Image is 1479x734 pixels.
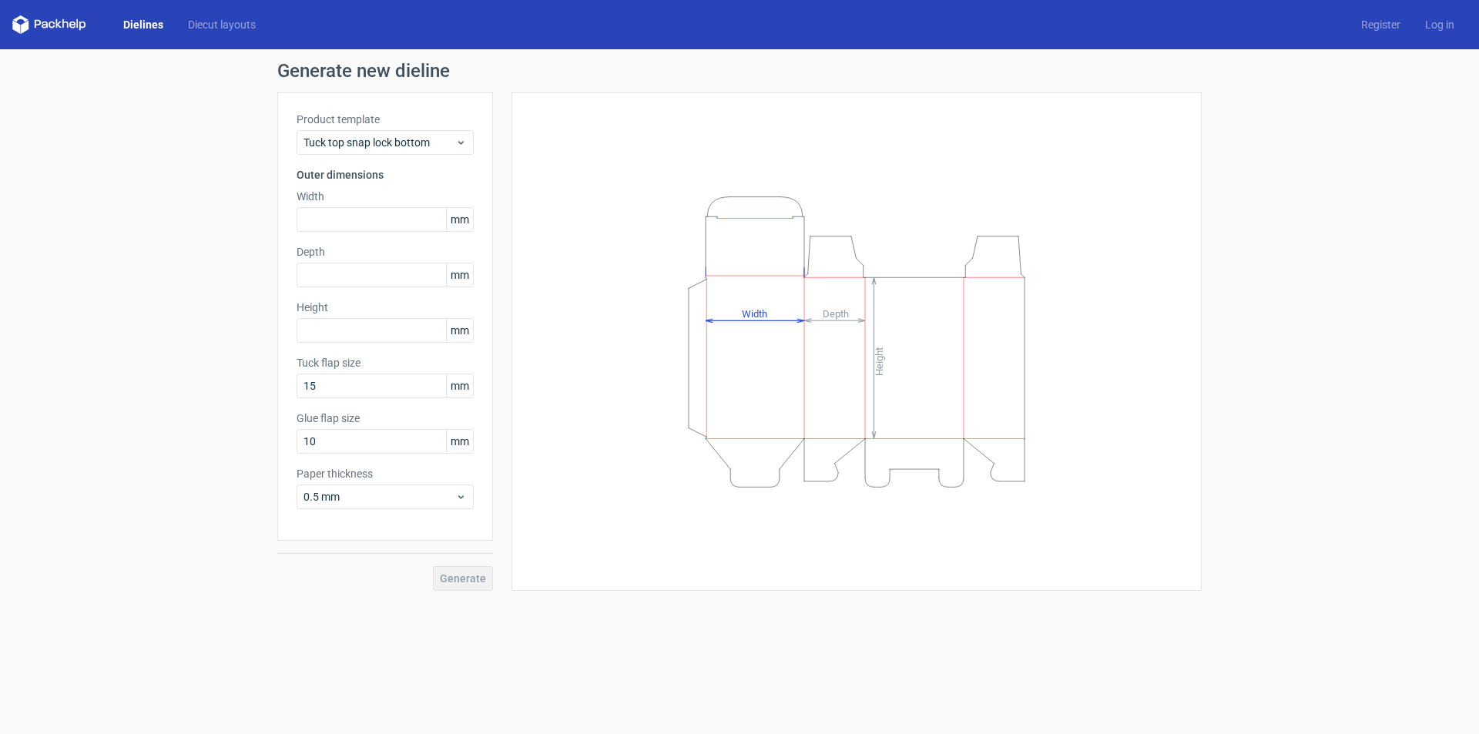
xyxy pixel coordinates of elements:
[111,17,176,32] a: Dielines
[742,307,767,319] tspan: Width
[277,62,1202,80] h1: Generate new dieline
[446,430,473,453] span: mm
[874,347,885,375] tspan: Height
[1413,17,1467,32] a: Log in
[1349,17,1413,32] a: Register
[304,135,455,150] span: Tuck top snap lock bottom
[297,411,474,426] label: Glue flap size
[297,189,474,204] label: Width
[446,208,473,231] span: mm
[304,489,455,504] span: 0.5 mm
[297,112,474,127] label: Product template
[446,263,473,287] span: mm
[297,300,474,315] label: Height
[297,244,474,260] label: Depth
[297,466,474,481] label: Paper thickness
[297,167,474,183] h3: Outer dimensions
[446,374,473,397] span: mm
[297,355,474,370] label: Tuck flap size
[176,17,268,32] a: Diecut layouts
[823,307,849,319] tspan: Depth
[446,319,473,342] span: mm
